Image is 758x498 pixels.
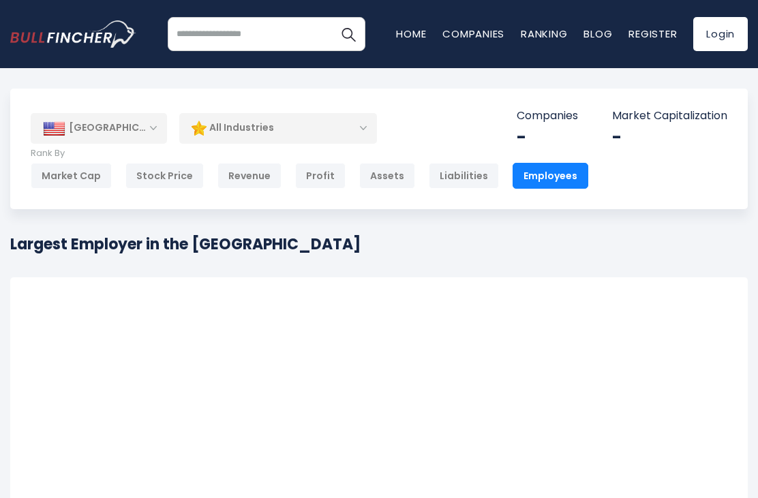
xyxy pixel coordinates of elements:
[513,163,588,189] div: Employees
[396,27,426,41] a: Home
[295,163,346,189] div: Profit
[10,233,361,255] h1: Largest Employer in the [GEOGRAPHIC_DATA]
[429,163,499,189] div: Liabilities
[517,109,578,123] p: Companies
[442,27,504,41] a: Companies
[628,27,677,41] a: Register
[612,127,727,148] div: -
[125,163,204,189] div: Stock Price
[517,127,578,148] div: -
[359,163,415,189] div: Assets
[179,112,377,144] div: All Industries
[31,148,588,159] p: Rank By
[693,17,748,51] a: Login
[521,27,567,41] a: Ranking
[217,163,282,189] div: Revenue
[331,17,365,51] button: Search
[612,109,727,123] p: Market Capitalization
[10,20,157,47] a: Go to homepage
[31,113,167,143] div: [GEOGRAPHIC_DATA]
[31,163,112,189] div: Market Cap
[10,20,136,47] img: bullfincher logo
[583,27,612,41] a: Blog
